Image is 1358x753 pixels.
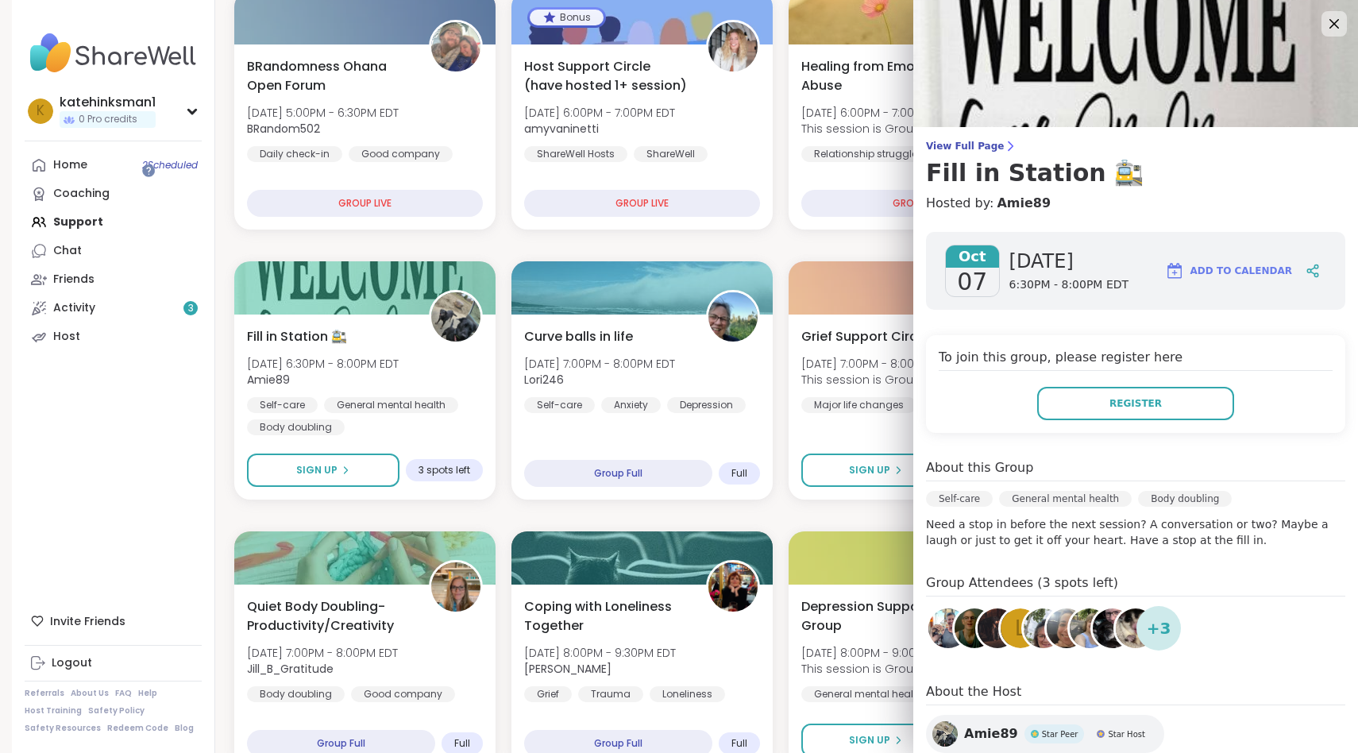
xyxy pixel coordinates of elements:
[964,724,1018,743] span: Amie89
[1009,249,1129,274] span: [DATE]
[801,356,967,372] span: [DATE] 7:00PM - 8:00PM EDT
[1021,606,1066,651] a: laurareidwitt
[524,121,599,137] b: amyvaninetti
[247,57,411,95] span: BRandomness Ohana Open Forum
[801,105,967,121] span: [DATE] 6:00PM - 7:00PM EDT
[247,419,345,435] div: Body doubling
[801,661,967,677] span: This session is Group-hosted
[431,22,480,71] img: BRandom502
[53,329,80,345] div: Host
[175,723,194,734] a: Blog
[849,733,890,747] span: Sign Up
[801,372,967,388] span: This session is Group-hosted
[601,397,661,413] div: Anxiety
[731,467,747,480] span: Full
[247,645,398,661] span: [DATE] 7:00PM - 8:00PM EDT
[801,686,936,702] div: General mental health
[1116,608,1155,648] img: PinkOnyx
[247,661,334,677] b: Jill_B_Gratitude
[530,10,604,25] div: Bonus
[25,180,202,208] a: Coaching
[932,721,958,747] img: Amie89
[524,372,564,388] b: Lori246
[1138,491,1232,507] div: Body doubling
[801,397,916,413] div: Major life changes
[1108,728,1144,740] span: Star Host
[25,705,82,716] a: Host Training
[53,300,95,316] div: Activity
[926,606,970,651] a: VictoriaAndDoggie
[524,397,595,413] div: Self-care
[37,101,44,122] span: k
[247,146,342,162] div: Daily check-in
[1024,608,1063,648] img: laurareidwitt
[1015,613,1027,644] span: L
[53,157,87,173] div: Home
[25,607,202,635] div: Invite Friends
[296,463,338,477] span: Sign Up
[926,715,1164,753] a: Amie89Amie89Star PeerStar PeerStar HostStar Host
[926,682,1345,705] h4: About the Host
[524,105,675,121] span: [DATE] 6:00PM - 7:00PM EDT
[351,686,455,702] div: Good company
[25,25,202,81] img: ShareWell Nav Logo
[1031,730,1039,738] img: Star Peer
[524,686,572,702] div: Grief
[88,705,145,716] a: Safety Policy
[247,372,290,388] b: Amie89
[25,151,202,180] a: Home2Scheduled
[142,159,198,172] span: 2 Scheduled
[349,146,453,162] div: Good company
[524,356,675,372] span: [DATE] 7:00PM - 8:00PM EDT
[247,105,399,121] span: [DATE] 5:00PM - 6:30PM EDT
[71,688,109,699] a: About Us
[524,327,633,346] span: Curve balls in life
[708,562,758,612] img: Judy
[926,194,1345,213] h4: Hosted by:
[247,597,411,635] span: Quiet Body Doubling- Productivity/Creativity
[849,463,890,477] span: Sign Up
[999,491,1132,507] div: General mental health
[926,573,1345,597] h4: Group Attendees (3 spots left)
[946,245,999,268] span: Oct
[978,608,1017,648] img: lyssa
[957,268,987,296] span: 07
[1042,728,1078,740] span: Star Peer
[524,146,627,162] div: ShareWell Hosts
[247,356,399,372] span: [DATE] 6:30PM - 8:00PM EDT
[1147,616,1171,640] span: + 3
[1037,387,1234,420] button: Register
[939,348,1333,371] h4: To join this group, please register here
[650,686,725,702] div: Loneliness
[247,121,320,137] b: BRandom502
[1097,730,1105,738] img: Star Host
[926,491,993,507] div: Self-care
[667,397,746,413] div: Depression
[801,597,966,635] span: Depression Support Group
[1044,606,1089,651] a: Monica2025
[247,686,345,702] div: Body doubling
[801,454,951,487] button: Sign Up
[25,294,202,322] a: Activity3
[524,460,712,487] div: Group Full
[801,645,967,661] span: [DATE] 8:00PM - 9:00PM EDT
[708,292,758,342] img: Lori246
[247,190,483,217] div: GROUP LIVE
[25,322,202,351] a: Host
[1165,261,1184,280] img: ShareWell Logomark
[801,190,1037,217] div: GROUP LIVE
[142,164,155,177] iframe: Spotlight
[975,606,1020,651] a: lyssa
[53,272,95,288] div: Friends
[998,606,1043,651] a: L
[524,57,689,95] span: Host Support Circle (have hosted 1+ session)
[708,22,758,71] img: amyvaninetti
[53,186,110,202] div: Coaching
[115,688,132,699] a: FAQ
[25,237,202,265] a: Chat
[25,649,202,678] a: Logout
[634,146,708,162] div: ShareWell
[247,397,318,413] div: Self-care
[801,327,928,346] span: Grief Support Circle
[107,723,168,734] a: Redeem Code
